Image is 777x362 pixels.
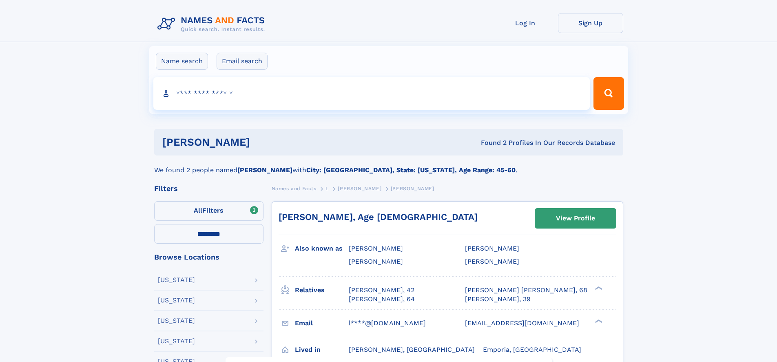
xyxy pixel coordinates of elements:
[593,318,603,324] div: ❯
[338,183,381,193] a: [PERSON_NAME]
[154,253,263,261] div: Browse Locations
[306,166,516,174] b: City: [GEOGRAPHIC_DATA], State: [US_STATE], Age Range: 45-60
[162,137,365,147] h1: [PERSON_NAME]
[465,244,519,252] span: [PERSON_NAME]
[154,155,623,175] div: We found 2 people named with .
[272,183,317,193] a: Names and Facts
[194,207,202,214] span: All
[349,244,403,252] span: [PERSON_NAME]
[295,283,349,297] h3: Relatives
[349,295,415,304] a: [PERSON_NAME], 64
[217,53,268,70] label: Email search
[158,277,195,283] div: [US_STATE]
[593,77,624,110] button: Search Button
[325,186,329,191] span: L
[153,77,590,110] input: search input
[295,242,349,255] h3: Also known as
[465,295,531,304] a: [PERSON_NAME], 39
[535,209,616,228] a: View Profile
[556,209,595,228] div: View Profile
[483,346,581,353] span: Emporia, [GEOGRAPHIC_DATA]
[349,346,475,353] span: [PERSON_NAME], [GEOGRAPHIC_DATA]
[465,258,519,265] span: [PERSON_NAME]
[154,201,263,221] label: Filters
[325,183,329,193] a: L
[365,138,615,147] div: Found 2 Profiles In Our Records Database
[237,166,292,174] b: [PERSON_NAME]
[349,258,403,265] span: [PERSON_NAME]
[391,186,434,191] span: [PERSON_NAME]
[158,338,195,344] div: [US_STATE]
[465,319,579,327] span: [EMAIL_ADDRESS][DOMAIN_NAME]
[158,297,195,304] div: [US_STATE]
[154,13,272,35] img: Logo Names and Facts
[279,212,478,222] a: [PERSON_NAME], Age [DEMOGRAPHIC_DATA]
[465,286,587,295] a: [PERSON_NAME] [PERSON_NAME], 68
[593,285,603,291] div: ❯
[154,185,263,192] div: Filters
[295,343,349,357] h3: Lived in
[158,318,195,324] div: [US_STATE]
[558,13,623,33] a: Sign Up
[156,53,208,70] label: Name search
[338,186,381,191] span: [PERSON_NAME]
[493,13,558,33] a: Log In
[349,286,414,295] a: [PERSON_NAME], 42
[295,316,349,330] h3: Email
